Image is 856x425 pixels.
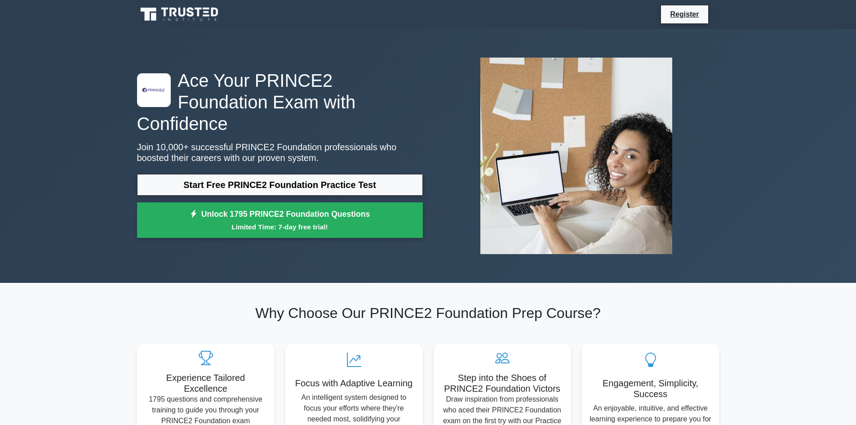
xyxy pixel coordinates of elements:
[137,142,423,163] p: Join 10,000+ successful PRINCE2 Foundation professionals who boosted their careers with our prove...
[293,378,416,389] h5: Focus with Adaptive Learning
[665,9,704,20] a: Register
[144,372,267,394] h5: Experience Tailored Excellence
[137,174,423,196] a: Start Free PRINCE2 Foundation Practice Test
[137,70,423,134] h1: Ace Your PRINCE2 Foundation Exam with Confidence
[148,222,412,232] small: Limited Time: 7-day free trial!
[137,202,423,238] a: Unlock 1795 PRINCE2 Foundation QuestionsLimited Time: 7-day free trial!
[137,304,719,322] h2: Why Choose Our PRINCE2 Foundation Prep Course?
[589,378,712,399] h5: Engagement, Simplicity, Success
[441,372,564,394] h5: Step into the Shoes of PRINCE2 Foundation Victors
